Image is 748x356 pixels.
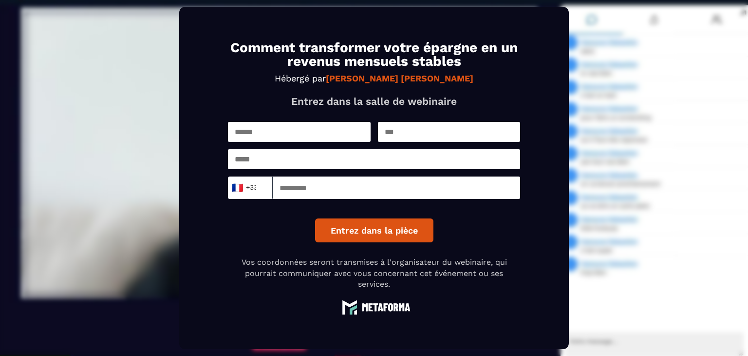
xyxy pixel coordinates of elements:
[228,177,273,199] div: Search for option
[326,73,473,83] strong: [PERSON_NAME] [PERSON_NAME]
[231,181,243,195] span: 🇫🇷
[228,257,520,290] p: Vos coordonnées seront transmises à l'organisateur du webinaire, qui pourrait communiquer avec vo...
[234,181,255,195] span: +33
[257,180,264,195] input: Search for option
[228,41,520,68] h1: Comment transformer votre épargne en un revenus mensuels stables
[315,218,433,242] button: Entrez dans la pièce
[228,73,520,83] p: Hébergé par
[228,95,520,107] p: Entrez dans la salle de webinaire
[337,299,411,315] img: logo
